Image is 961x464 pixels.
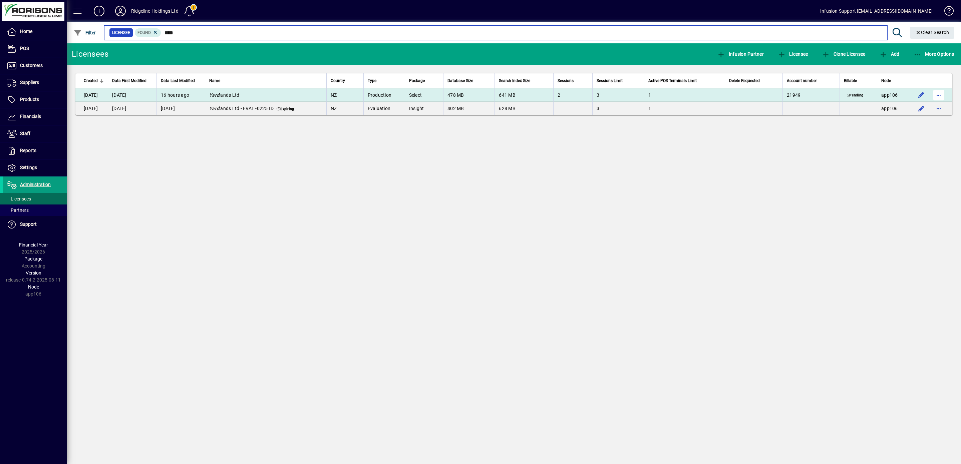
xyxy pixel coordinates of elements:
[717,51,764,57] span: Infusion Partner
[443,88,495,102] td: 478 MB
[326,102,363,115] td: NZ
[776,48,810,60] button: Licensee
[20,131,30,136] span: Staff
[878,48,901,60] button: Add
[881,77,891,84] span: Node
[648,77,720,84] div: Active POS Terminals Limit
[75,102,108,115] td: [DATE]
[363,88,405,102] td: Production
[137,30,151,35] span: Found
[331,77,359,84] div: Country
[20,148,36,153] span: Reports
[553,88,592,102] td: 2
[3,204,67,216] a: Partners
[20,29,32,34] span: Home
[209,92,239,98] span: lands Ltd
[161,77,201,84] div: Data Last Modified
[3,142,67,159] a: Reports
[3,40,67,57] a: POS
[20,80,39,85] span: Suppliers
[275,106,296,112] span: Expiring
[112,29,130,36] span: Licensee
[916,103,927,114] button: Edit
[209,106,274,111] span: lands Ltd - EVAL -0225TD
[20,221,37,227] span: Support
[592,88,644,102] td: 3
[939,1,953,23] a: Knowledge Base
[3,74,67,91] a: Suppliers
[3,216,67,233] a: Support
[820,6,933,16] div: Infusion Support [EMAIL_ADDRESS][DOMAIN_NAME]
[447,77,491,84] div: Database Size
[26,270,41,276] span: Version
[28,284,39,290] span: Node
[74,30,96,35] span: Filter
[156,102,205,115] td: [DATE]
[558,77,574,84] span: Sessions
[405,88,443,102] td: Select
[910,27,955,39] button: Clear
[499,77,549,84] div: Search Index Size
[24,256,42,262] span: Package
[161,77,195,84] span: Data Last Modified
[782,88,840,102] td: 21949
[3,57,67,74] a: Customers
[209,92,219,98] em: Yard
[914,51,954,57] span: More Options
[135,28,161,37] mat-chip: Found Status: Found
[844,77,873,84] div: Billable
[3,108,67,125] a: Financials
[729,77,778,84] div: Delete Requested
[72,49,108,59] div: Licensees
[209,77,220,84] span: Name
[648,77,697,84] span: Active POS Terminals Limit
[499,77,530,84] span: Search Index Size
[368,77,401,84] div: Type
[156,88,205,102] td: 16 hours ago
[20,165,37,170] span: Settings
[844,77,857,84] span: Billable
[3,91,67,108] a: Products
[20,182,51,187] span: Administration
[912,48,956,60] button: More Options
[644,102,724,115] td: 1
[729,77,760,84] span: Delete Requested
[409,77,425,84] span: Package
[881,106,898,111] span: app106.prod.infusionbusinesssoftware.com
[409,77,439,84] div: Package
[447,77,473,84] span: Database Size
[495,88,553,102] td: 641 MB
[363,102,405,115] td: Evaluation
[558,77,588,84] div: Sessions
[597,77,640,84] div: Sessions Limit
[778,51,808,57] span: Licensee
[7,196,31,201] span: Licensees
[495,102,553,115] td: 628 MB
[88,5,110,17] button: Add
[787,77,817,84] span: Account number
[3,125,67,142] a: Staff
[644,88,724,102] td: 1
[879,51,899,57] span: Add
[20,46,29,51] span: POS
[108,102,156,115] td: [DATE]
[787,77,836,84] div: Account number
[20,114,41,119] span: Financials
[881,92,898,98] span: app106.prod.infusionbusinesssoftware.com
[209,77,322,84] div: Name
[933,103,944,114] button: More options
[84,77,98,84] span: Created
[7,207,29,213] span: Partners
[110,5,131,17] button: Profile
[3,193,67,204] a: Licensees
[443,102,495,115] td: 402 MB
[131,6,179,16] div: Ridgeline Holdings Ltd
[72,27,98,39] button: Filter
[84,77,104,84] div: Created
[368,77,376,84] span: Type
[326,88,363,102] td: NZ
[331,77,345,84] span: Country
[597,77,623,84] span: Sessions Limit
[405,102,443,115] td: Insight
[19,242,48,248] span: Financial Year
